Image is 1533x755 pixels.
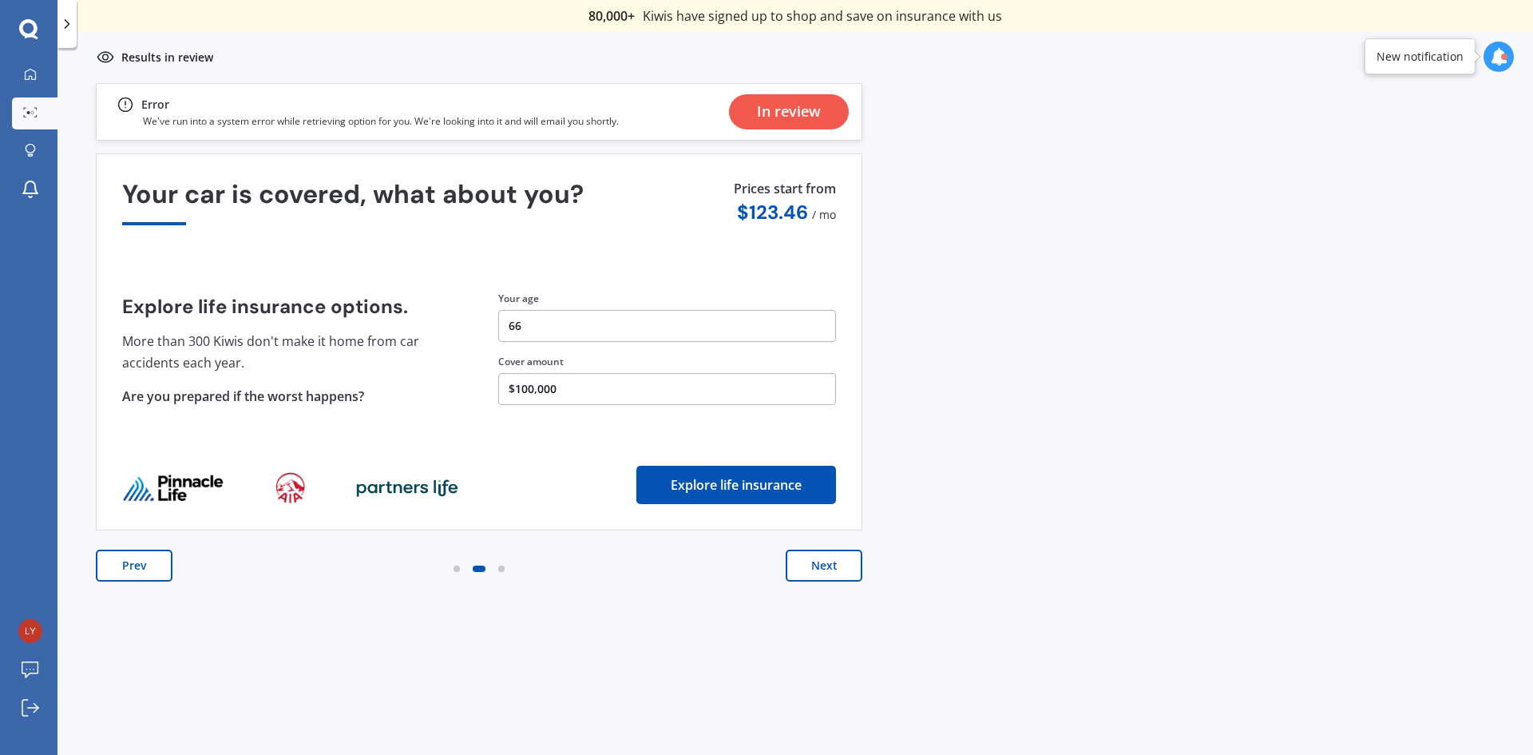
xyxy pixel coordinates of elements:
[498,310,836,342] button: 66
[734,180,836,201] p: Prices start from
[122,331,460,373] p: More than 300 Kiwis don't make it home from car accidents each year.
[122,387,364,405] span: Are you prepared if the worst happens?
[96,550,172,582] button: Prev
[757,94,821,129] div: In review
[498,292,836,306] div: Your age
[1377,49,1464,65] div: New notification
[122,474,224,503] img: life_provider_logo_0
[498,373,836,405] button: $100,000
[122,296,460,318] h4: Explore life insurance options.
[786,550,862,582] button: Next
[96,48,115,67] img: inReview.1b73fd28b8dc78d21cc1.svg
[737,200,808,225] span: $ 123.46
[636,466,836,504] button: Explore life insurance
[275,472,305,504] img: life_provider_logo_1
[812,207,836,222] span: / mo
[498,355,836,369] div: Cover amount
[356,479,458,498] img: life_provider_logo_2
[18,619,42,643] img: 7f4d46bd53c51a48e2d7db4ad1c3b0ec
[141,95,169,114] div: Error
[143,114,619,128] p: We've run into a system error while retrieving option for you. We're looking into it and will ema...
[122,180,836,225] div: Your car is covered, what about you?
[121,50,213,66] p: Results in review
